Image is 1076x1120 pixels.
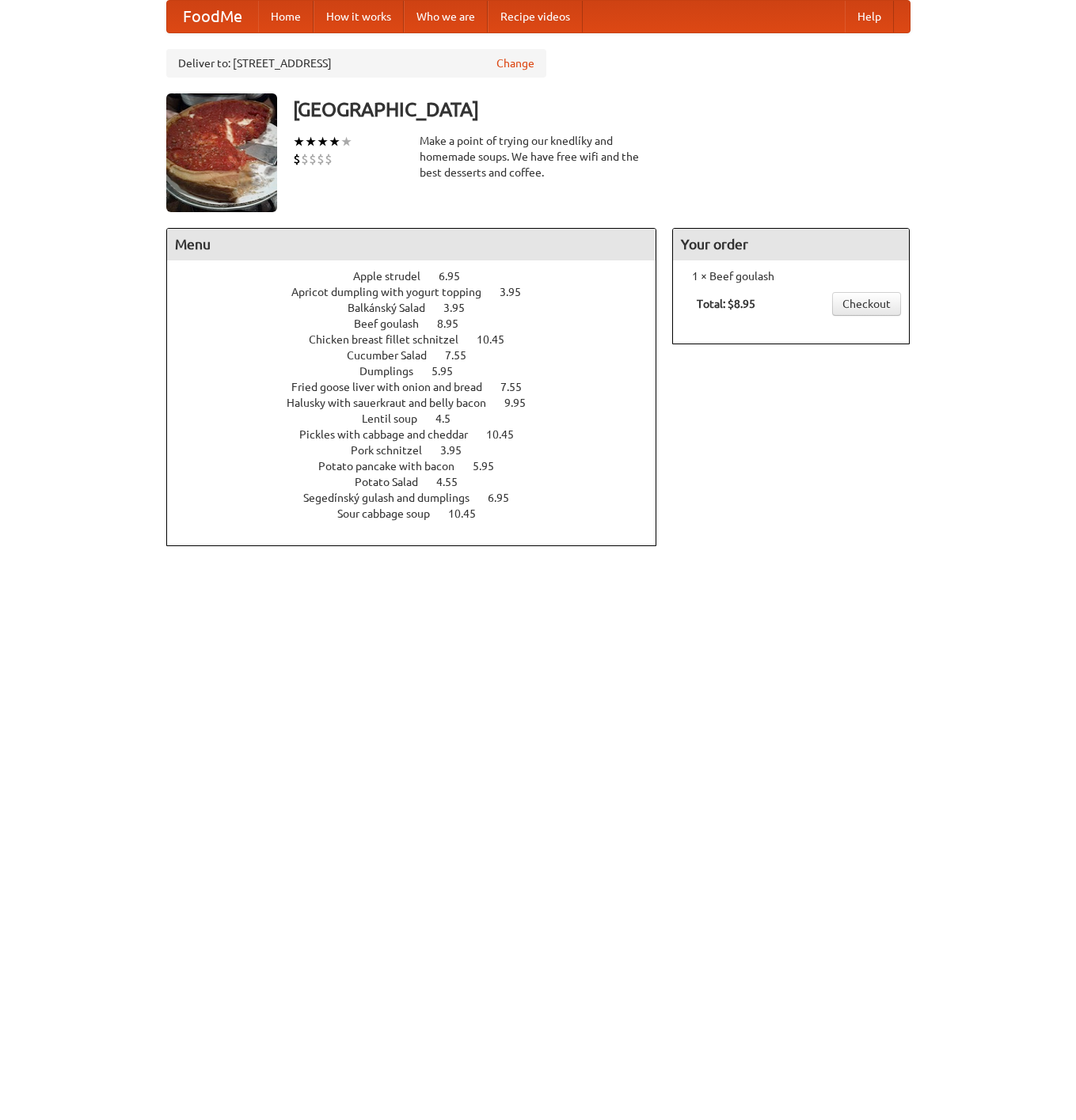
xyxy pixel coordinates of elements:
[432,365,469,378] span: 5.95
[309,333,474,346] span: Chicken breast fillet schnitzel
[303,492,538,504] a: Segedínský gulash and dumplings 6.95
[287,397,555,409] a: Halusky with sauerkraut and belly bacon 9.95
[845,1,894,32] a: Help
[291,286,497,298] span: Apricot dumpling with yogurt topping
[362,412,480,425] a: Lentil soup 4.5
[299,428,484,441] span: Pickles with cabbage and cheddar
[166,49,546,78] div: Deliver to: [STREET_ADDRESS]
[303,492,485,504] span: Segedínský gulash and dumplings
[697,298,755,310] b: Total: $8.95
[436,476,473,488] span: 4.55
[488,492,525,504] span: 6.95
[351,444,491,457] a: Pork schnitzel 3.95
[318,460,523,473] a: Potato pancake with bacon 5.95
[355,476,434,488] span: Potato Salad
[354,317,488,330] a: Beef goulash 8.95
[673,229,909,260] h4: Your order
[293,133,305,150] li: ★
[437,317,474,330] span: 8.95
[445,349,482,362] span: 7.55
[287,397,502,409] span: Halusky with sauerkraut and belly bacon
[293,150,301,168] li: $
[305,133,317,150] li: ★
[318,460,470,473] span: Potato pancake with bacon
[362,412,433,425] span: Lentil soup
[347,349,443,362] span: Cucumber Salad
[348,302,441,314] span: Balkánský Salad
[317,150,325,168] li: $
[488,1,583,32] a: Recipe videos
[167,229,656,260] h4: Menu
[167,1,258,32] a: FoodMe
[355,476,487,488] a: Potato Salad 4.55
[496,55,534,71] a: Change
[166,93,277,212] img: angular.jpg
[500,381,538,393] span: 7.55
[500,286,537,298] span: 3.95
[440,444,477,457] span: 3.95
[439,270,476,283] span: 6.95
[354,317,435,330] span: Beef goulash
[353,270,436,283] span: Apple strudel
[486,428,530,441] span: 10.45
[314,1,404,32] a: How it works
[681,268,901,284] li: 1 × Beef goulash
[359,365,482,378] a: Dumplings 5.95
[473,460,510,473] span: 5.95
[291,286,550,298] a: Apricot dumpling with yogurt topping 3.95
[309,333,534,346] a: Chicken breast fillet schnitzel 10.45
[337,507,505,520] a: Sour cabbage soup 10.45
[504,397,542,409] span: 9.95
[329,133,340,150] li: ★
[309,150,317,168] li: $
[340,133,352,150] li: ★
[325,150,333,168] li: $
[348,302,494,314] a: Balkánský Salad 3.95
[477,333,520,346] span: 10.45
[301,150,309,168] li: $
[353,270,489,283] a: Apple strudel 6.95
[293,93,911,125] h3: [GEOGRAPHIC_DATA]
[435,412,466,425] span: 4.5
[317,133,329,150] li: ★
[347,349,496,362] a: Cucumber Salad 7.55
[448,507,492,520] span: 10.45
[291,381,551,393] a: Fried goose liver with onion and bread 7.55
[359,365,429,378] span: Dumplings
[420,133,657,180] div: Make a point of trying our knedlíky and homemade soups. We have free wifi and the best desserts a...
[351,444,438,457] span: Pork schnitzel
[337,507,446,520] span: Sour cabbage soup
[291,381,498,393] span: Fried goose liver with onion and bread
[404,1,488,32] a: Who we are
[443,302,481,314] span: 3.95
[258,1,314,32] a: Home
[832,292,901,316] a: Checkout
[299,428,543,441] a: Pickles with cabbage and cheddar 10.45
